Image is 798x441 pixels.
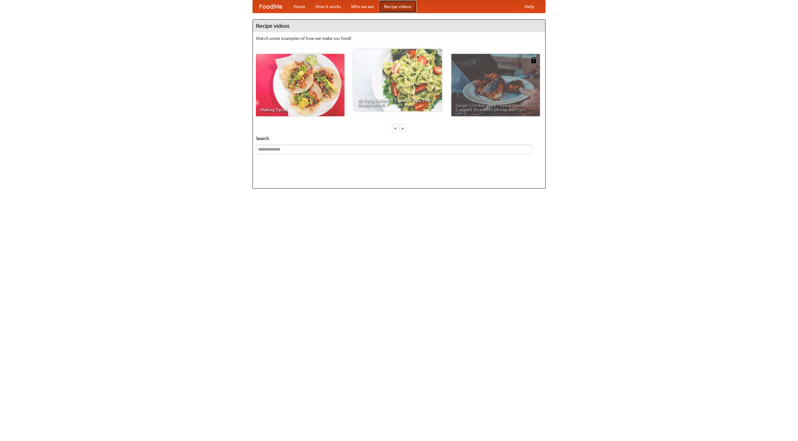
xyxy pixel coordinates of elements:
a: Home [289,0,310,13]
h4: Recipe videos [253,20,545,32]
img: 483408.png [531,57,537,63]
a: Help [520,0,539,13]
a: Recipe videos [379,0,416,13]
a: FoodMe [253,0,289,13]
a: An Easy, Summery Tomato Pasta That's Ready for Fall [353,49,442,111]
a: How it works [310,0,346,13]
span: Making Tacos [260,108,340,112]
p: Watch some examples of how we make our food! [256,35,542,41]
a: Making Tacos [256,54,344,116]
h5: Search [256,135,542,141]
div: » [400,124,406,132]
div: « [392,124,398,132]
a: Who we are [346,0,379,13]
span: An Easy, Summery Tomato Pasta That's Ready for Fall [358,98,438,107]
